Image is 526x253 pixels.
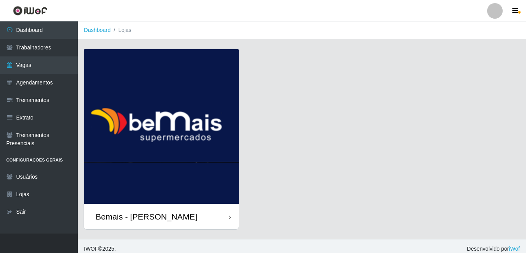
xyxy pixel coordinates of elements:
img: CoreUI Logo [13,6,47,16]
img: cardImg [84,49,239,204]
a: iWof [509,246,520,252]
div: Bemais - [PERSON_NAME] [96,212,197,221]
span: © 2025 . [84,245,116,253]
a: Bemais - [PERSON_NAME] [84,49,239,229]
nav: breadcrumb [78,21,526,39]
span: IWOF [84,246,98,252]
span: Desenvolvido por [467,245,520,253]
a: Dashboard [84,27,111,33]
li: Lojas [111,26,131,34]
